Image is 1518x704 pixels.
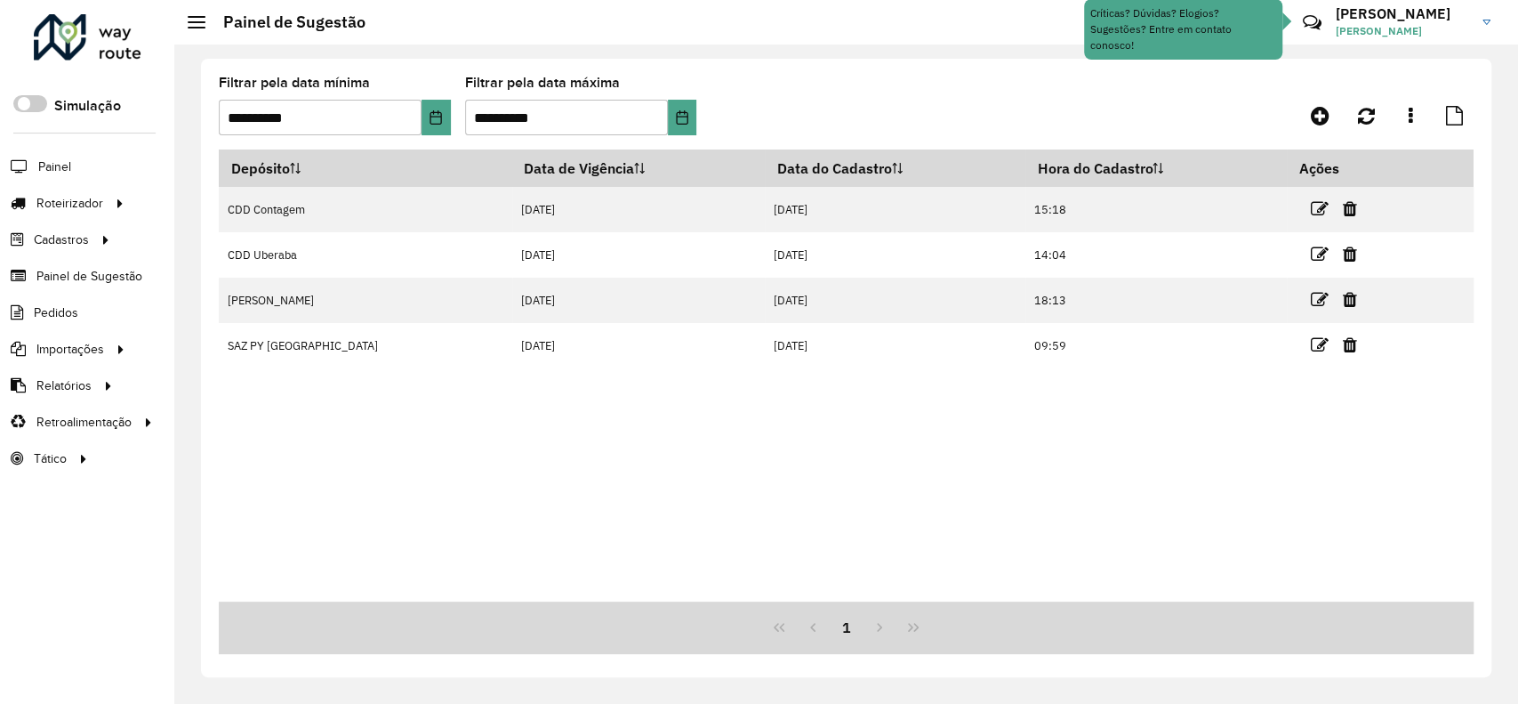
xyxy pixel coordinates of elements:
[36,413,132,432] span: Retroalimentação
[219,278,512,323] td: [PERSON_NAME]
[1025,232,1288,278] td: 14:04
[36,340,104,359] span: Importações
[668,100,697,135] button: Choose Date
[422,100,451,135] button: Choose Date
[765,278,1025,323] td: [DATE]
[1342,333,1356,357] a: Excluir
[512,150,765,187] th: Data de Vigência
[219,72,370,93] label: Filtrar pela data mínima
[205,12,365,32] h2: Painel de Sugestão
[1025,278,1288,323] td: 18:13
[512,187,765,232] td: [DATE]
[219,232,512,278] td: CDD Uberaba
[1287,150,1394,187] th: Ações
[512,323,765,368] td: [DATE]
[219,323,512,368] td: SAZ PY [GEOGRAPHIC_DATA]
[1025,187,1288,232] td: 15:18
[465,72,620,93] label: Filtrar pela data máxima
[765,232,1025,278] td: [DATE]
[1336,5,1469,22] h3: [PERSON_NAME]
[34,449,67,468] span: Tático
[765,323,1025,368] td: [DATE]
[36,376,92,395] span: Relatórios
[1310,197,1328,221] a: Editar
[1310,242,1328,266] a: Editar
[54,95,121,117] label: Simulação
[219,150,512,187] th: Depósito
[1025,150,1288,187] th: Hora do Cadastro
[1342,197,1356,221] a: Excluir
[1293,4,1331,42] a: Contato Rápido
[1336,23,1469,39] span: [PERSON_NAME]
[219,187,512,232] td: CDD Contagem
[1342,287,1356,312] a: Excluir
[36,267,142,286] span: Painel de Sugestão
[1310,287,1328,312] a: Editar
[512,232,765,278] td: [DATE]
[765,187,1025,232] td: [DATE]
[34,303,78,322] span: Pedidos
[34,231,89,249] span: Cadastros
[38,158,71,176] span: Painel
[1342,242,1356,266] a: Excluir
[36,194,103,213] span: Roteirizador
[1025,323,1288,368] td: 09:59
[830,611,863,644] button: 1
[1310,333,1328,357] a: Editar
[512,278,765,323] td: [DATE]
[765,150,1025,187] th: Data do Cadastro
